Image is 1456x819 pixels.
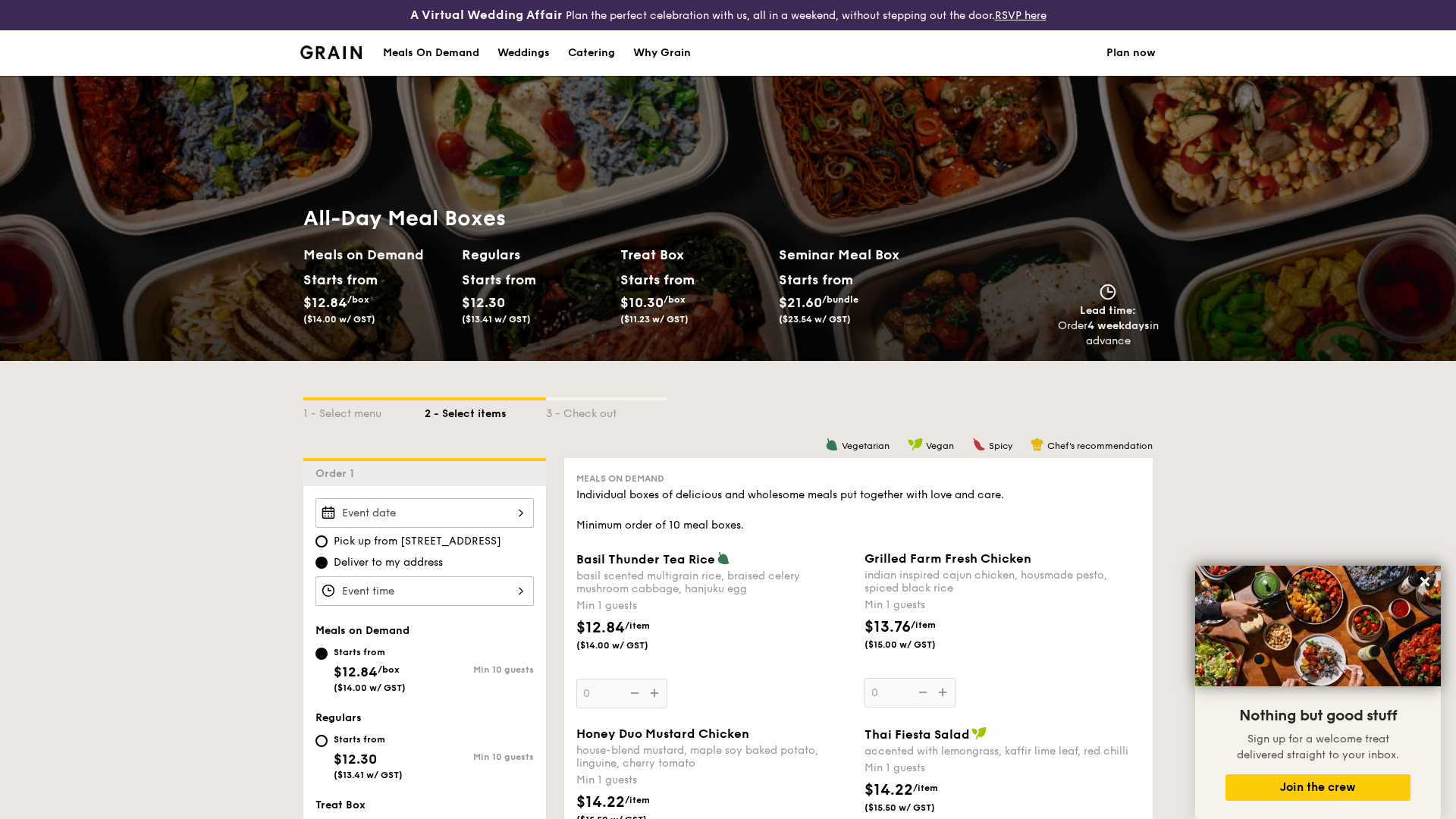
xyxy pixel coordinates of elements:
h2: Regulars [462,244,608,265]
a: Plan now [1106,30,1156,76]
div: Why Grain [633,30,691,76]
span: Grilled Farm Fresh Chicken [864,551,1031,566]
img: icon-clock.2db775ea.svg [1097,284,1119,300]
span: Order 1 [315,467,360,480]
span: Vegetarian [842,441,890,451]
button: Close [1413,570,1437,594]
span: /item [625,620,650,631]
span: Meals on Demand [576,473,664,484]
input: Pick up from [STREET_ADDRESS] [315,535,328,548]
div: 3 - Check out [546,400,667,422]
h2: Treat Box [620,244,767,265]
span: $12.84 [303,294,347,311]
span: Spicy [989,441,1012,451]
img: DSC07876-Edit02-Large.jpeg [1195,566,1441,686]
div: accented with lemongrass, kaffir lime leaf, red chilli [864,745,1141,758]
span: Basil Thunder Tea Rice [576,552,715,566]
span: ($13.41 w/ GST) [462,314,531,325]
span: ($15.00 w/ GST) [864,639,968,651]
a: Why Grain [624,30,700,76]
div: Starts from [334,733,403,745]
span: /box [378,664,400,675]
div: 1 - Select menu [303,400,425,422]
input: Event time [315,576,534,606]
a: Logotype [300,45,362,59]
span: ($23.54 w/ GST) [779,314,851,325]
span: $12.30 [462,294,505,311]
img: Grain [300,45,362,59]
div: Min 1 guests [576,598,852,613]
span: ($14.00 w/ GST) [334,682,406,693]
input: Starts from$12.30($13.41 w/ GST)Min 10 guests [315,735,328,747]
div: Weddings [497,30,550,76]
span: ($15.50 w/ GST) [864,802,968,814]
span: ($14.00 w/ GST) [303,314,375,325]
div: Plan the perfect celebration with us, all in a weekend, without stepping out the door. [291,6,1165,24]
div: Min 10 guests [425,664,534,675]
div: Order in advance [1057,318,1159,349]
a: Catering [559,30,624,76]
div: Catering [568,30,615,76]
span: Treat Box [315,799,366,811]
div: indian inspired cajun chicken, housmade pesto, spiced black rice [864,569,1141,595]
div: Min 1 guests [864,761,1141,776]
span: /item [625,795,650,805]
h4: A Virtual Wedding Affair [410,6,563,24]
span: /box [347,294,369,305]
div: 2 - Select items [425,400,546,422]
div: basil scented multigrain rice, braised celery mushroom cabbage, hanjuku egg [576,570,852,595]
div: Starts from [462,268,529,291]
div: Min 1 guests [864,598,1141,613]
span: ($13.41 w/ GST) [334,770,403,780]
span: $21.60 [779,294,822,311]
strong: 4 weekdays [1087,319,1150,332]
input: Starts from$12.84/box($14.00 w/ GST)Min 10 guests [315,648,328,660]
img: icon-vegan.f8ff3823.svg [971,726,987,740]
span: Sign up for a welcome treat delivered straight to your inbox. [1237,733,1399,761]
span: $12.84 [576,619,625,637]
div: Meals On Demand [383,30,479,76]
span: $14.22 [864,781,913,799]
span: Pick up from [STREET_ADDRESS] [334,534,501,549]
span: Regulars [315,711,362,724]
img: icon-spicy.37a8142b.svg [972,438,986,451]
span: /bundle [822,294,858,305]
span: Chef's recommendation [1047,441,1153,451]
div: Starts from [620,268,688,291]
span: $13.76 [864,618,911,636]
div: Individual boxes of delicious and wholesome meals put together with love and care. Minimum order ... [576,488,1141,533]
span: $14.22 [576,793,625,811]
h2: Meals on Demand [303,244,450,265]
span: $12.84 [334,664,378,680]
img: icon-vegetarian.fe4039eb.svg [825,438,839,451]
span: /box [664,294,686,305]
div: house-blend mustard, maple soy baked potato, linguine, cherry tomato [576,744,852,770]
input: Event date [315,498,534,528]
button: Join the crew [1225,774,1410,801]
h1: All-Day Meal Boxes [303,205,937,232]
span: Meals on Demand [315,624,409,637]
span: /item [913,783,938,793]
div: Starts from [303,268,371,291]
span: ($11.23 w/ GST) [620,314,689,325]
span: Nothing but good stuff [1239,707,1397,725]
a: RSVP here [995,9,1046,22]
span: /item [911,620,936,630]
img: icon-chef-hat.a58ddaea.svg [1031,438,1044,451]
div: Min 1 guests [576,773,852,788]
span: $12.30 [334,751,377,767]
div: Starts from [334,646,406,658]
span: ($14.00 w/ GST) [576,639,679,651]
div: Min 10 guests [425,752,534,762]
span: Vegan [926,441,954,451]
span: Thai Fiesta Salad [864,727,970,742]
h2: Seminar Meal Box [779,244,937,265]
div: Starts from [779,268,852,291]
img: icon-vegetarian.fe4039eb.svg [717,551,730,565]
a: Weddings [488,30,559,76]
input: Deliver to my address [315,557,328,569]
span: Honey Duo Mustard Chicken [576,726,749,741]
img: icon-vegan.f8ff3823.svg [908,438,923,451]
span: Deliver to my address [334,555,443,570]
a: Meals On Demand [374,30,488,76]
